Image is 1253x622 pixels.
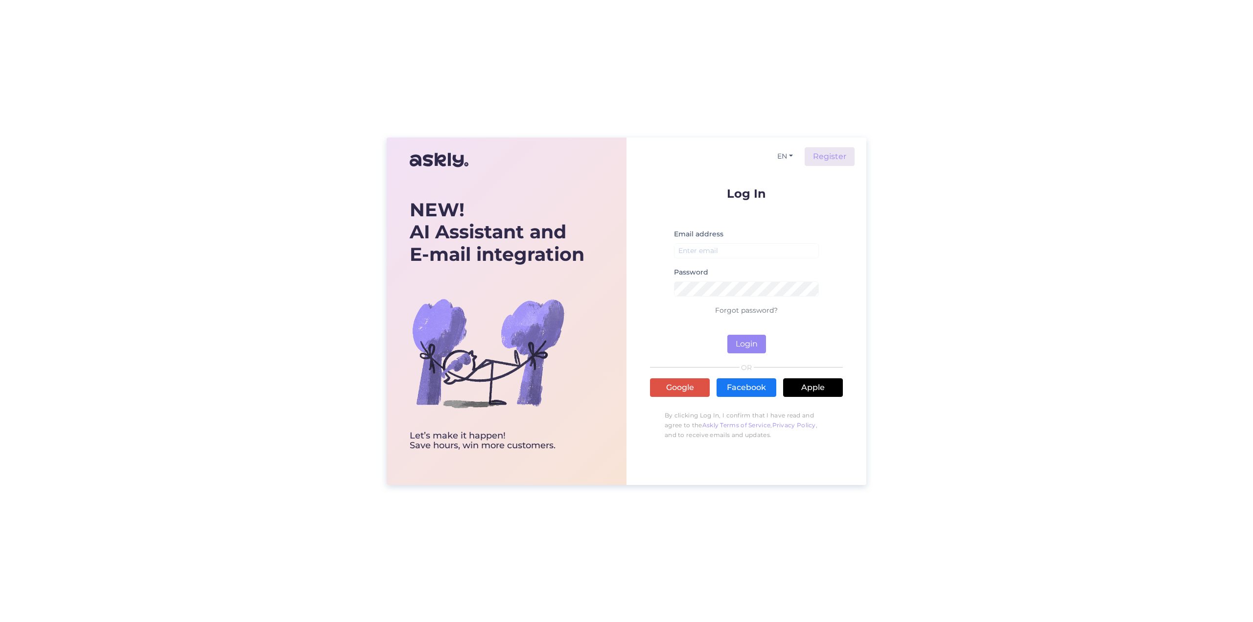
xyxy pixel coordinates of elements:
a: Google [650,378,710,397]
button: EN [773,149,797,163]
input: Enter email [674,243,819,258]
a: Apple [783,378,843,397]
img: bg-askly [410,275,566,431]
a: Askly Terms of Service [702,421,771,429]
a: Register [805,147,855,166]
p: Log In [650,187,843,200]
span: OR [740,364,754,371]
div: Let’s make it happen! Save hours, win more customers. [410,431,584,451]
b: NEW! [410,198,464,221]
label: Email address [674,229,723,239]
img: Askly [410,148,468,172]
a: Forgot password? [715,306,778,315]
a: Facebook [717,378,776,397]
a: Privacy Policy [772,421,816,429]
button: Login [727,335,766,353]
div: AI Assistant and E-mail integration [410,199,584,266]
label: Password [674,267,708,277]
p: By clicking Log In, I confirm that I have read and agree to the , , and to receive emails and upd... [650,406,843,445]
